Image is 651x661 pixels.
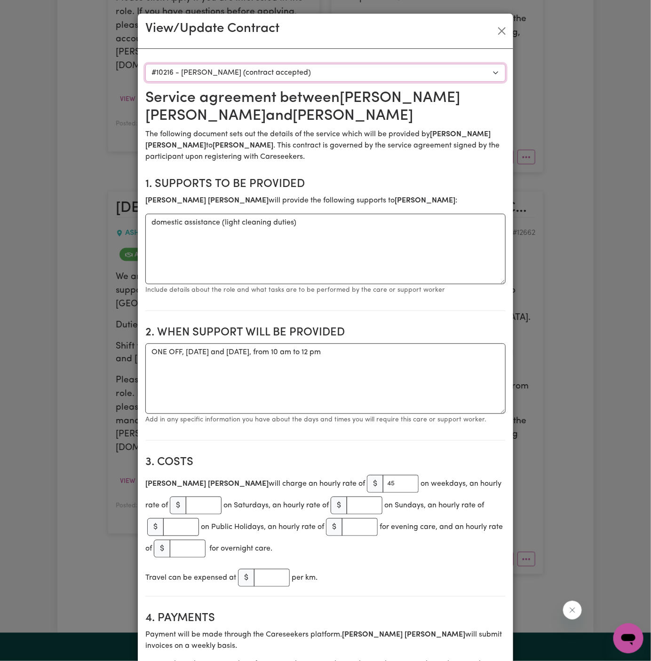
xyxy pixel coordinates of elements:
textarea: ONE OFF, [DATE] and [DATE], from 10 am to 12 pm [145,343,506,414]
div: will charge an hourly rate of on weekdays, an hourly rate of on Saturdays, an hourly rate of on S... [145,473,506,560]
span: $ [238,569,254,587]
h2: 1. Supports to be provided [145,178,506,191]
b: [PERSON_NAME] [PERSON_NAME] [145,480,269,488]
small: Add in any specific information you have about the days and times you will require this care or s... [145,416,486,423]
b: [PERSON_NAME] [PERSON_NAME] [145,197,269,204]
h3: View/Update Contract [145,21,279,37]
span: $ [147,518,164,536]
small: Include details about the role and what tasks are to be performed by the care or support worker [145,287,445,294]
b: [PERSON_NAME] [395,197,455,204]
p: will provide the following supports to : [145,195,506,206]
div: Travel can be expensed at per km. [145,567,506,589]
span: $ [367,475,383,493]
span: $ [170,497,186,514]
h2: Service agreement between [PERSON_NAME] [PERSON_NAME] and [PERSON_NAME] [145,89,506,125]
iframe: Close message [563,601,582,620]
span: Need any help? [6,7,57,14]
iframe: Button to launch messaging window [613,623,643,653]
p: The following document sets out the details of the service which will be provided by to . This co... [145,129,506,163]
button: Close [494,23,509,39]
h2: 4. Payments [145,612,506,625]
span: $ [326,518,342,536]
b: [PERSON_NAME] [PERSON_NAME] [342,631,465,638]
b: [PERSON_NAME] [213,142,273,149]
span: $ [331,497,347,514]
h2: 3. Costs [145,456,506,469]
span: $ [154,540,170,558]
p: Payment will be made through the Careseekers platform. will submit invoices on a weekly basis. [145,629,506,652]
textarea: domestic assistance (light cleaning duties) [145,214,506,284]
h2: 2. When support will be provided [145,326,506,340]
